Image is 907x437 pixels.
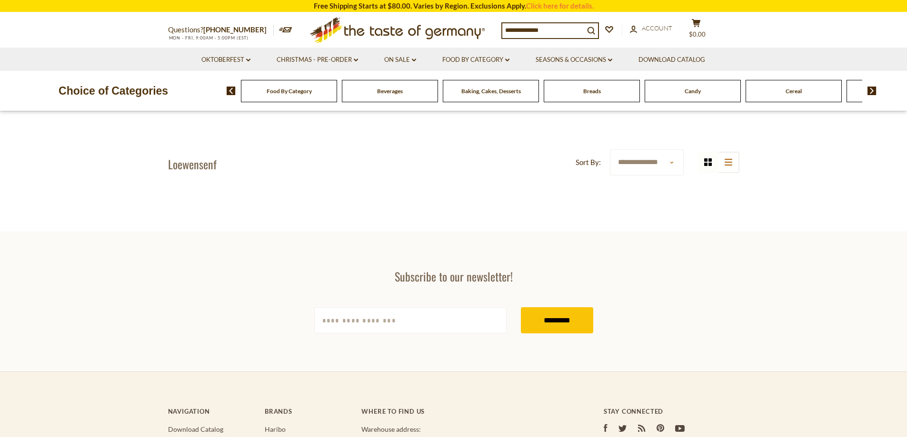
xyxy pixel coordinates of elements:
[638,55,705,65] a: Download Catalog
[384,55,416,65] a: On Sale
[265,425,286,433] a: Haribo
[377,87,403,95] a: Beverages
[604,408,739,415] h4: Stay Connected
[203,25,267,34] a: [PHONE_NUMBER]
[689,30,706,38] span: $0.00
[168,157,217,171] h1: Loewensenf
[526,1,594,10] a: Click here for details.
[786,87,802,95] a: Cereal
[461,87,521,95] a: Baking, Cakes, Desserts
[168,24,274,36] p: Questions?
[867,87,877,95] img: next arrow
[583,87,601,95] a: Breads
[168,408,255,415] h4: Navigation
[201,55,250,65] a: Oktoberfest
[536,55,612,65] a: Seasons & Occasions
[277,55,358,65] a: Christmas - PRE-ORDER
[682,19,711,42] button: $0.00
[630,23,672,34] a: Account
[265,408,352,415] h4: Brands
[361,408,565,415] h4: Where to find us
[685,87,701,95] a: Candy
[267,87,312,95] a: Food By Category
[227,87,236,95] img: previous arrow
[442,55,509,65] a: Food By Category
[642,24,672,32] span: Account
[168,35,249,40] span: MON - FRI, 9:00AM - 5:00PM (EST)
[314,269,593,283] h3: Subscribe to our newsletter!
[576,156,601,168] label: Sort By:
[168,425,223,433] a: Download Catalog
